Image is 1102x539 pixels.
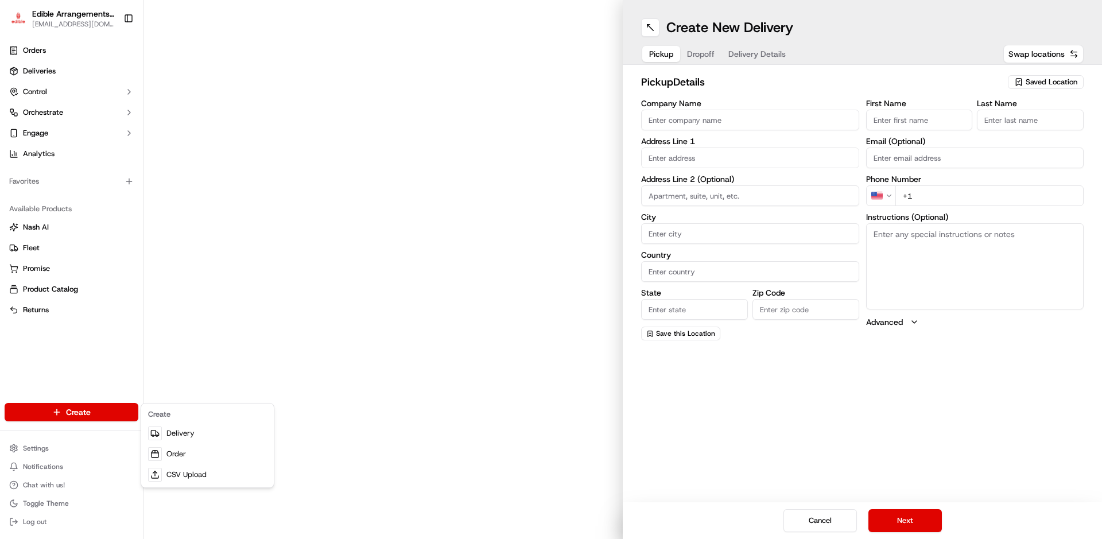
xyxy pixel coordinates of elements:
span: Pylon [114,195,139,203]
label: Zip Code [752,289,859,297]
label: Last Name [977,99,1084,107]
input: Enter zip code [752,299,859,320]
input: Enter state [641,299,748,320]
input: Enter company name [641,110,859,130]
span: Dropoff [687,48,715,60]
span: Deliveries [23,66,56,76]
label: Email (Optional) [866,137,1084,145]
img: Nash [11,11,34,34]
img: 1736555255976-a54dd68f-1ca7-489b-9aae-adbdc363a1c4 [11,110,32,130]
label: Country [641,251,859,259]
span: Knowledge Base [23,166,88,178]
span: Save this Location [656,329,715,338]
a: Delivery [143,423,271,444]
button: Next [868,509,942,532]
span: Create [66,406,91,418]
span: Saved Location [1026,77,1077,87]
div: 💻 [97,168,106,177]
span: Settings [23,444,49,453]
a: 💻API Documentation [92,162,189,183]
span: Swap locations [1008,48,1065,60]
label: First Name [866,99,973,107]
h1: Create New Delivery [666,18,793,37]
img: Edible Arrangements - North Haven, CT [9,10,28,27]
input: Enter country [641,261,859,282]
span: [EMAIL_ADDRESS][DOMAIN_NAME] [32,20,114,29]
input: Enter address [641,148,859,168]
span: Promise [23,263,50,274]
span: Pickup [649,48,673,60]
span: Orchestrate [23,107,63,118]
input: Got a question? Start typing here... [30,74,207,86]
input: Enter city [641,223,859,244]
a: CSV Upload [143,464,271,485]
span: Product Catalog [23,284,78,294]
input: Apartment, suite, unit, etc. [641,185,859,206]
span: Engage [23,128,48,138]
span: API Documentation [108,166,184,178]
span: Control [23,87,47,97]
span: Nash AI [23,222,49,232]
span: Fleet [23,243,40,253]
button: Start new chat [195,113,209,127]
a: Powered byPylon [81,194,139,203]
div: Create [143,406,271,423]
div: Start new chat [39,110,188,121]
div: 📗 [11,168,21,177]
span: Analytics [23,149,55,159]
input: Enter first name [866,110,973,130]
div: Available Products [5,200,138,218]
label: Phone Number [866,175,1084,183]
span: Edible Arrangements - [GEOGRAPHIC_DATA], [GEOGRAPHIC_DATA] [32,8,114,20]
label: Advanced [866,316,903,328]
input: Enter last name [977,110,1084,130]
a: Order [143,444,271,464]
label: Instructions (Optional) [866,213,1084,221]
p: Welcome 👋 [11,46,209,64]
input: Enter phone number [895,185,1084,206]
span: Notifications [23,462,63,471]
label: Address Line 2 (Optional) [641,175,859,183]
span: Returns [23,305,49,315]
div: Favorites [5,172,138,191]
input: Enter email address [866,148,1084,168]
span: Toggle Theme [23,499,69,508]
label: State [641,289,748,297]
h2: pickup Details [641,74,1001,90]
span: Orders [23,45,46,56]
label: City [641,213,859,221]
label: Address Line 1 [641,137,859,145]
a: 📗Knowledge Base [7,162,92,183]
span: Log out [23,517,46,526]
span: Delivery Details [728,48,786,60]
button: Cancel [783,509,857,532]
label: Company Name [641,99,859,107]
div: We're available if you need us! [39,121,145,130]
span: Chat with us! [23,480,65,490]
